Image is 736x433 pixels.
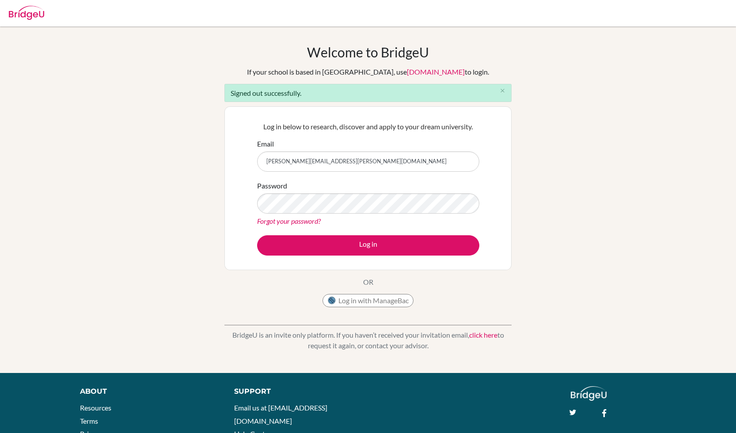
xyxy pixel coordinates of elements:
button: Log in [257,235,479,256]
i: close [499,87,506,94]
a: click here [469,331,497,339]
div: Support [234,386,359,397]
img: Bridge-U [9,6,44,20]
p: Log in below to research, discover and apply to your dream university. [257,121,479,132]
a: [DOMAIN_NAME] [407,68,465,76]
div: If your school is based in [GEOGRAPHIC_DATA], use to login. [247,67,489,77]
h1: Welcome to BridgeU [307,44,429,60]
p: BridgeU is an invite only platform. If you haven’t received your invitation email, to request it ... [224,330,512,351]
a: Terms [80,417,98,425]
a: Resources [80,403,111,412]
img: logo_white@2x-f4f0deed5e89b7ecb1c2cc34c3e3d731f90f0f143d5ea2071677605dd97b5244.png [571,386,607,401]
button: Close [493,84,511,98]
button: Log in with ManageBac [322,294,414,307]
label: Password [257,181,287,191]
div: About [80,386,214,397]
label: Email [257,139,274,149]
div: Signed out successfully. [224,84,512,102]
a: Forgot your password? [257,217,321,225]
p: OR [363,277,373,287]
a: Email us at [EMAIL_ADDRESS][DOMAIN_NAME] [234,403,327,425]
